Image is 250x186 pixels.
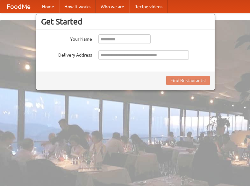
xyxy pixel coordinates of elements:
[41,50,92,58] label: Delivery Address
[96,0,129,13] a: Who we are
[129,0,168,13] a: Recipe videos
[41,17,210,26] h3: Get Started
[166,76,210,85] button: Find Restaurants!
[41,34,92,42] label: Your Name
[37,0,59,13] a: Home
[59,0,96,13] a: How it works
[0,0,37,13] a: FoodMe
